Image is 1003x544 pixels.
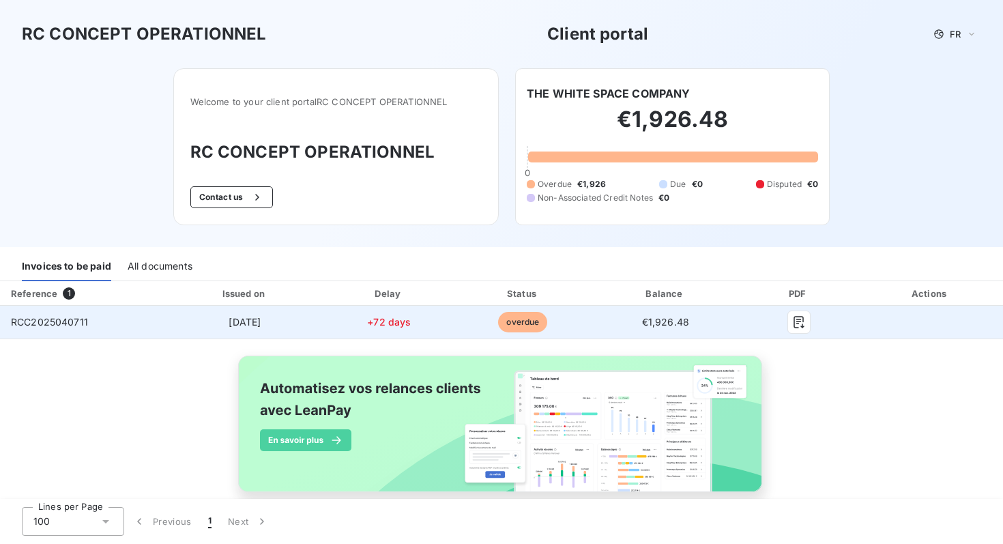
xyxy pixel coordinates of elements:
[128,253,192,281] div: All documents
[594,287,738,300] div: Balance
[860,287,1000,300] div: Actions
[527,85,690,102] h6: THE WHITE SPACE COMPANY
[457,287,588,300] div: Status
[525,167,530,178] span: 0
[950,29,961,40] span: FR
[527,106,818,147] h2: €1,926.48
[326,287,452,300] div: Delay
[742,287,855,300] div: PDF
[190,140,482,164] h3: RC CONCEPT OPERATIONNEL
[229,316,261,328] span: [DATE]
[692,178,703,190] span: €0
[642,316,689,328] span: €1,926.48
[169,287,321,300] div: Issued on
[670,178,686,190] span: Due
[190,96,482,107] span: Welcome to your client portal RC CONCEPT OPERATIONNEL
[208,515,212,528] span: 1
[226,347,777,515] img: banner
[22,22,266,46] h3: RC CONCEPT OPERATIONNEL
[220,507,277,536] button: Next
[538,178,572,190] span: Overdue
[658,192,669,204] span: €0
[190,186,273,208] button: Contact us
[11,288,57,299] div: Reference
[22,253,111,281] div: Invoices to be paid
[538,192,653,204] span: Non-Associated Credit Notes
[577,178,606,190] span: €1,926
[547,22,648,46] h3: Client portal
[33,515,50,528] span: 100
[124,507,200,536] button: Previous
[767,178,802,190] span: Disputed
[807,178,818,190] span: €0
[200,507,220,536] button: 1
[11,316,88,328] span: RCC2025040711
[63,287,75,300] span: 1
[367,316,411,328] span: +72 days
[498,312,547,332] span: overdue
